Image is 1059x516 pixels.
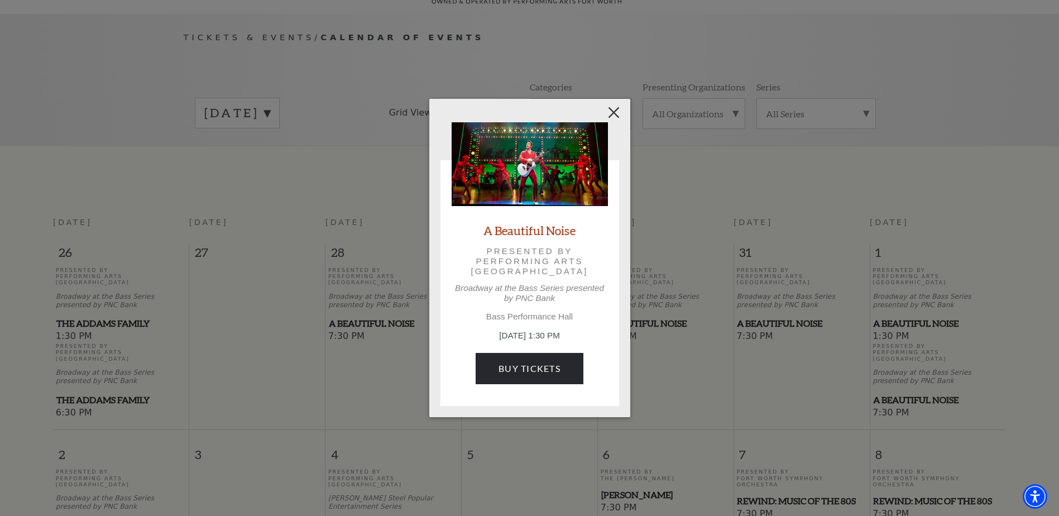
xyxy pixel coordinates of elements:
[452,122,608,206] img: A Beautiful Noise
[483,223,576,238] a: A Beautiful Noise
[1023,484,1047,509] div: Accessibility Menu
[467,246,592,277] p: Presented by Performing Arts [GEOGRAPHIC_DATA]
[603,102,624,123] button: Close
[452,329,608,342] p: [DATE] 1:30 PM
[476,353,583,384] a: Buy Tickets
[452,283,608,303] p: Broadway at the Bass Series presented by PNC Bank
[452,312,608,322] p: Bass Performance Hall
